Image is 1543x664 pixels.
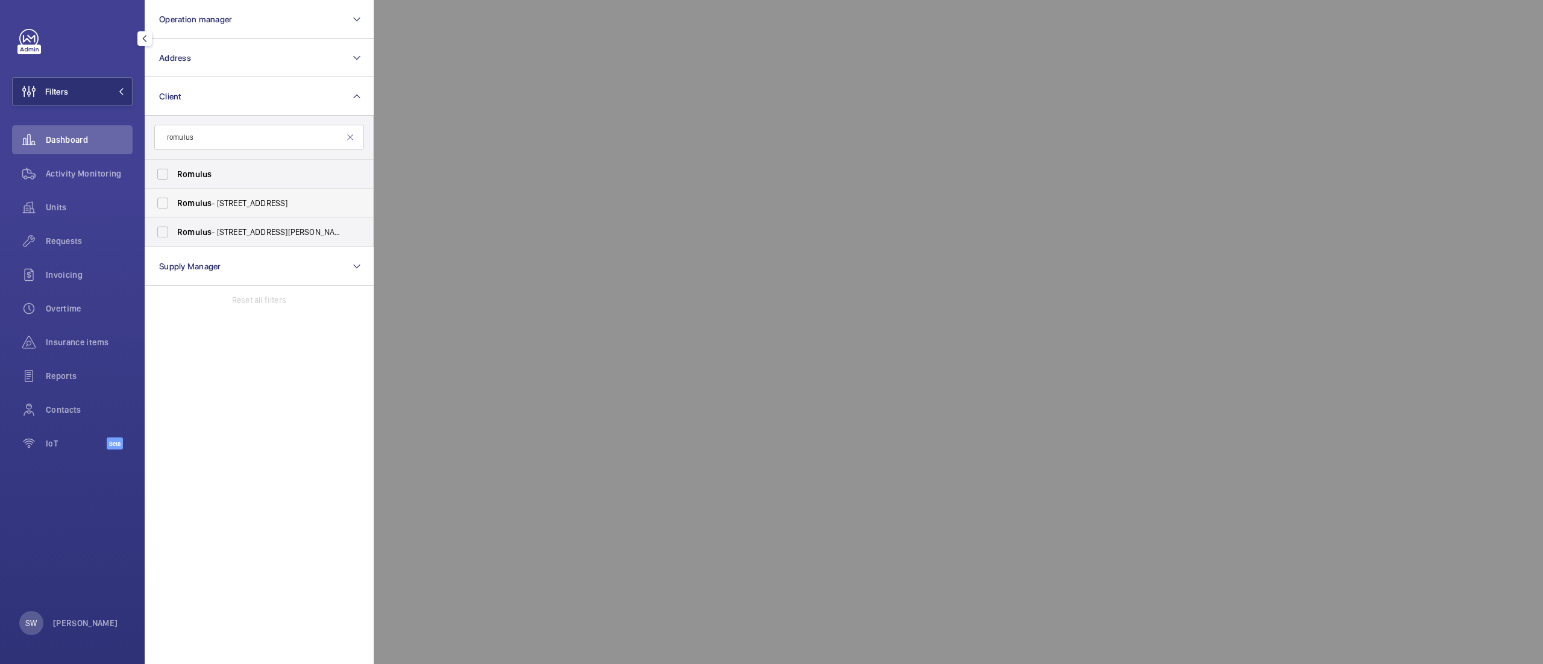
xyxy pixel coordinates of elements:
[46,437,107,449] span: IoT
[107,437,123,449] span: Beta
[25,617,37,629] p: SW
[46,404,133,416] span: Contacts
[45,86,68,98] span: Filters
[46,201,133,213] span: Units
[46,235,133,247] span: Requests
[46,370,133,382] span: Reports
[12,77,133,106] button: Filters
[46,134,133,146] span: Dashboard
[46,269,133,281] span: Invoicing
[46,336,133,348] span: Insurance items
[46,168,133,180] span: Activity Monitoring
[46,302,133,315] span: Overtime
[53,617,118,629] p: [PERSON_NAME]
